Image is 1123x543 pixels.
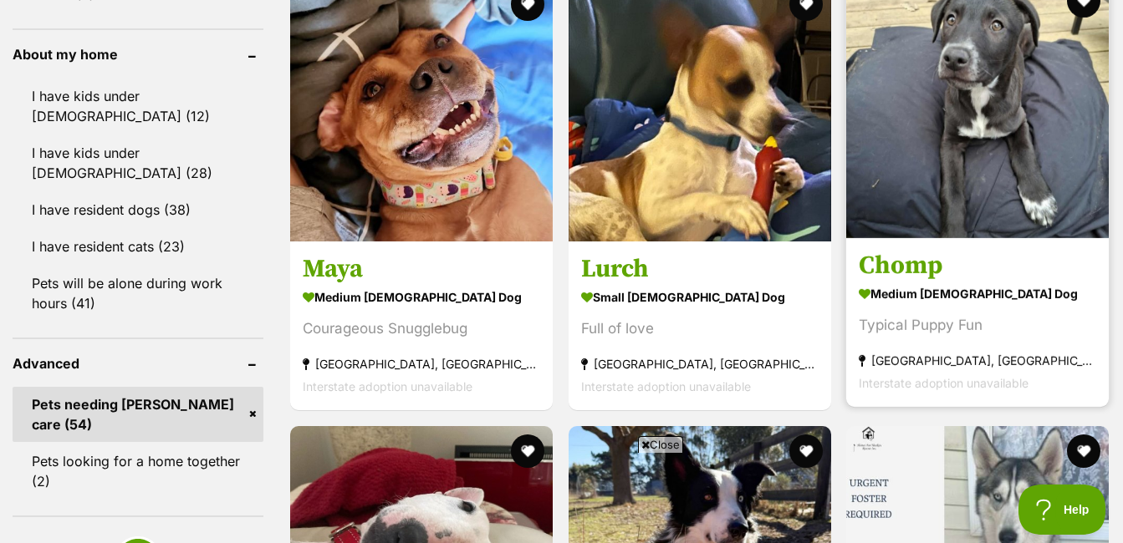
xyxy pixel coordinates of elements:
[303,317,540,340] div: Courageous Snugglebug
[511,434,544,468] button: favourite
[846,237,1109,407] a: Chomp medium [DEMOGRAPHIC_DATA] Dog Typical Puppy Fun [GEOGRAPHIC_DATA], [GEOGRAPHIC_DATA] Inters...
[290,241,553,410] a: Maya medium [DEMOGRAPHIC_DATA] Dog Courageous Snugglebug [GEOGRAPHIC_DATA], [GEOGRAPHIC_DATA] Int...
[581,379,751,393] span: Interstate adoption unavailable
[1067,434,1100,468] button: favourite
[638,436,683,453] span: Close
[13,229,263,264] a: I have resident cats (23)
[13,266,263,321] a: Pets will be alone during work hours (41)
[303,353,540,375] strong: [GEOGRAPHIC_DATA], [GEOGRAPHIC_DATA]
[13,135,263,190] a: I have kids under [DEMOGRAPHIC_DATA] (28)
[859,349,1096,372] strong: [GEOGRAPHIC_DATA], [GEOGRAPHIC_DATA]
[569,241,831,410] a: Lurch small [DEMOGRAPHIC_DATA] Dog Full of love [GEOGRAPHIC_DATA], [GEOGRAPHIC_DATA] Interstate a...
[13,444,263,499] a: Pets looking for a home together (2)
[859,250,1096,282] h3: Chomp
[303,253,540,285] h3: Maya
[13,192,263,227] a: I have resident dogs (38)
[859,376,1029,390] span: Interstate adoption unavailable
[258,459,866,535] iframe: Advertisement
[859,314,1096,337] div: Typical Puppy Fun
[13,356,263,371] header: Advanced
[13,47,263,62] header: About my home
[581,353,819,375] strong: [GEOGRAPHIC_DATA], [GEOGRAPHIC_DATA]
[581,317,819,340] div: Full of love
[581,285,819,309] strong: small [DEMOGRAPHIC_DATA] Dog
[859,282,1096,306] strong: medium [DEMOGRAPHIC_DATA] Dog
[303,379,472,393] span: Interstate adoption unavailable
[13,387,263,442] a: Pets needing [PERSON_NAME] care (54)
[1018,485,1106,535] iframe: Help Scout Beacon - Open
[303,285,540,309] strong: medium [DEMOGRAPHIC_DATA] Dog
[789,434,822,468] button: favourite
[13,79,263,134] a: I have kids under [DEMOGRAPHIC_DATA] (12)
[581,253,819,285] h3: Lurch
